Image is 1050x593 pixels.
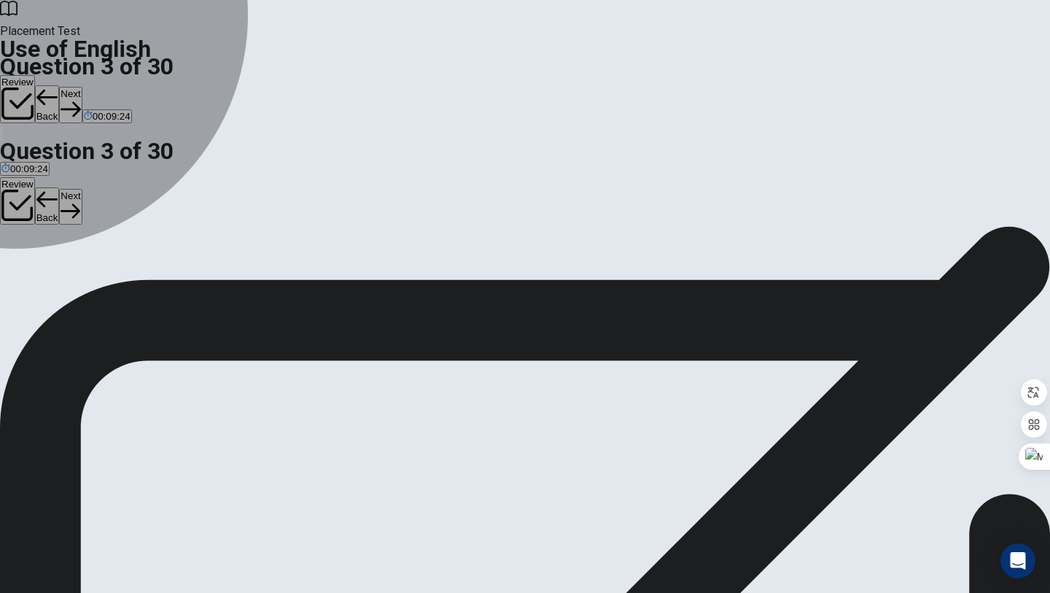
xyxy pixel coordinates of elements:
[10,163,48,174] span: 00:09:24
[35,187,60,225] button: Back
[1000,543,1035,578] div: Open Intercom Messenger
[59,189,82,225] button: Next
[93,111,131,122] span: 00:09:24
[59,87,82,123] button: Next
[82,109,132,123] button: 00:09:24
[35,85,60,123] button: Back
